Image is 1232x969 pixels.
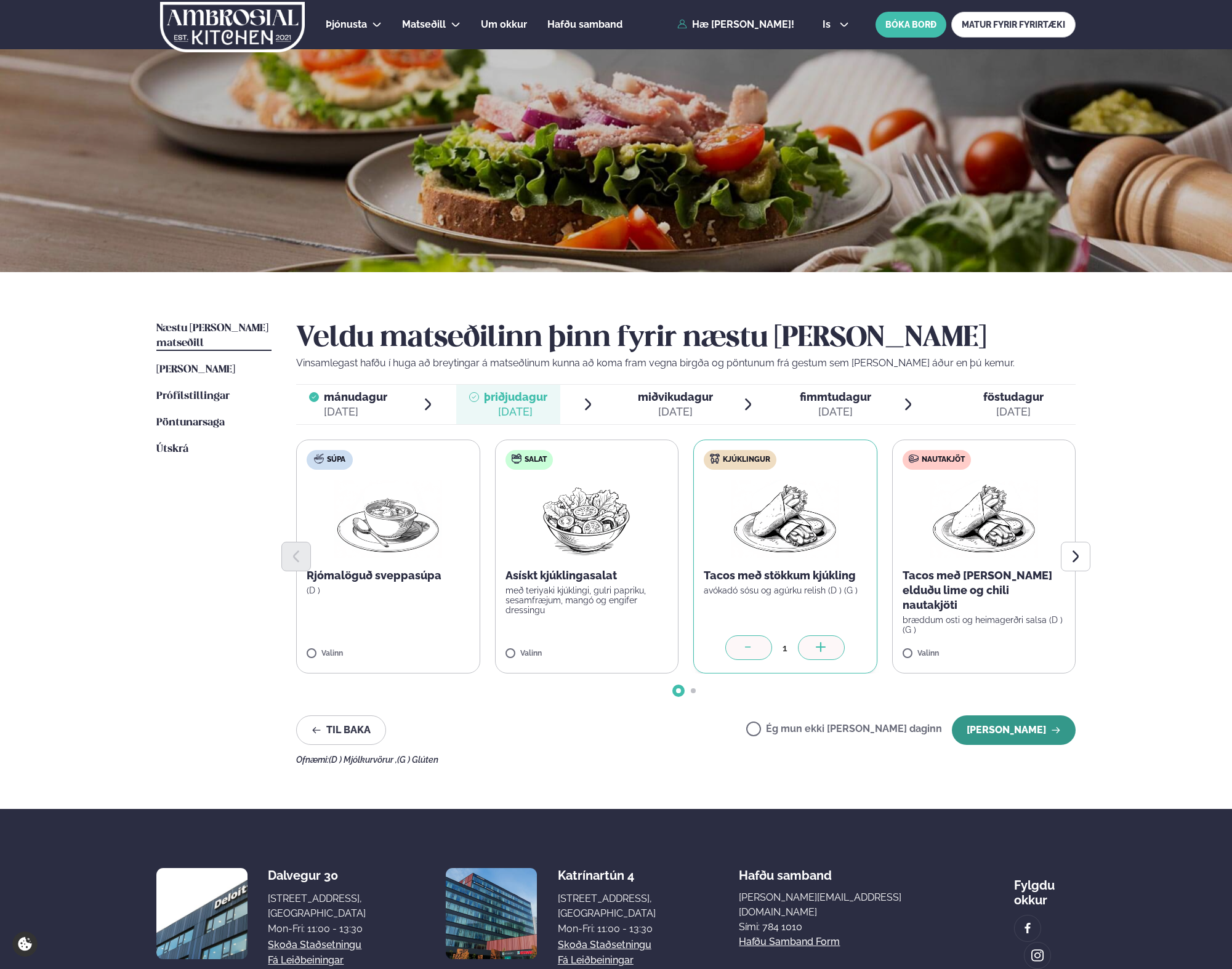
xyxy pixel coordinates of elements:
[156,391,230,401] span: Prófílstillingar
[876,12,946,38] button: BÓKA BORÐ
[268,953,344,968] a: Fá leiðbeiningar
[739,858,832,883] span: Hafðu samband
[296,356,1076,371] p: Vinsamlegast hafðu í huga að breytingar á matseðlinum kunna að koma fram vegna birgða og pöntunum...
[307,568,470,583] p: Rjómalöguð sveppasúpa
[638,390,713,403] span: miðvikudagur
[638,404,713,419] div: [DATE]
[710,454,720,464] img: chicken.svg
[704,585,867,595] p: avókadó sósu og agúrku relish (D ) (G )
[772,641,798,655] div: 1
[505,568,669,583] p: Asískt kjúklingasalat
[800,390,871,403] span: fimmtudagur
[296,715,386,745] button: Til baka
[156,389,230,404] a: Prófílstillingar
[1061,542,1090,571] button: Next slide
[909,454,919,464] img: beef.svg
[558,953,634,968] a: Fá leiðbeiningar
[1025,943,1050,968] a: image alt
[1015,915,1041,941] a: image alt
[156,321,272,351] a: Næstu [PERSON_NAME] matseðill
[731,480,839,558] img: Wraps.png
[813,20,859,30] button: is
[739,935,840,949] a: Hafðu samband form
[930,480,1038,558] img: Wraps.png
[558,922,656,936] div: Mon-Fri: 11:00 - 13:30
[800,404,871,419] div: [DATE]
[281,542,311,571] button: Previous slide
[481,17,527,32] a: Um okkur
[156,417,225,428] span: Pöntunarsaga
[525,455,547,465] span: Salat
[691,688,696,693] span: Go to slide 2
[156,416,225,430] a: Pöntunarsaga
[547,18,622,30] span: Hafðu samband
[156,363,235,377] a: [PERSON_NAME]
[446,868,537,959] img: image alt
[156,323,268,348] span: Næstu [PERSON_NAME] matseðill
[1031,949,1044,963] img: image alt
[268,891,366,921] div: [STREET_ADDRESS], [GEOGRAPHIC_DATA]
[512,454,521,464] img: salad.svg
[156,364,235,375] span: [PERSON_NAME]
[823,20,834,30] span: is
[327,455,345,465] span: Súpa
[704,568,867,583] p: Tacos með stökkum kjúkling
[329,755,397,765] span: (D ) Mjólkurvörur ,
[12,931,38,957] a: Cookie settings
[1014,868,1076,907] div: Fylgdu okkur
[952,715,1076,745] button: [PERSON_NAME]
[558,938,651,952] a: Skoða staðsetningu
[268,922,366,936] div: Mon-Fri: 11:00 - 13:30
[677,19,794,30] a: Hæ [PERSON_NAME]!
[159,2,306,52] img: logo
[296,755,1076,765] div: Ofnæmi:
[156,444,188,454] span: Útskrá
[326,17,367,32] a: Þjónusta
[922,455,965,465] span: Nautakjöt
[903,568,1066,613] p: Tacos með [PERSON_NAME] elduðu lime og chili nautakjöti
[314,454,324,464] img: soup.svg
[268,938,361,952] a: Skoða staðsetningu
[484,404,547,419] div: [DATE]
[156,868,248,959] img: image alt
[1021,922,1034,936] img: image alt
[326,18,367,30] span: Þjónusta
[983,390,1044,403] span: föstudagur
[547,17,622,32] a: Hafðu samband
[402,17,446,32] a: Matseðill
[676,688,681,693] span: Go to slide 1
[402,18,446,30] span: Matseðill
[723,455,770,465] span: Kjúklingur
[505,585,669,615] p: með teriyaki kjúklingi, gulri papriku, sesamfræjum, mangó og engifer dressingu
[296,321,1076,356] h2: Veldu matseðilinn þinn fyrir næstu [PERSON_NAME]
[903,615,1066,635] p: bræddum osti og heimagerðri salsa (D ) (G )
[481,18,527,30] span: Um okkur
[983,404,1044,419] div: [DATE]
[532,480,641,558] img: Salad.png
[739,920,930,935] p: Sími: 784 1010
[268,868,366,883] div: Dalvegur 30
[558,868,656,883] div: Katrínartún 4
[324,390,387,403] span: mánudagur
[397,755,438,765] span: (G ) Glúten
[951,12,1076,38] a: MATUR FYRIR FYRIRTÆKI
[324,404,387,419] div: [DATE]
[307,585,470,595] p: (D )
[156,442,188,457] a: Útskrá
[739,890,930,920] a: [PERSON_NAME][EMAIL_ADDRESS][DOMAIN_NAME]
[484,390,547,403] span: þriðjudagur
[558,891,656,921] div: [STREET_ADDRESS], [GEOGRAPHIC_DATA]
[334,480,442,558] img: Soup.png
